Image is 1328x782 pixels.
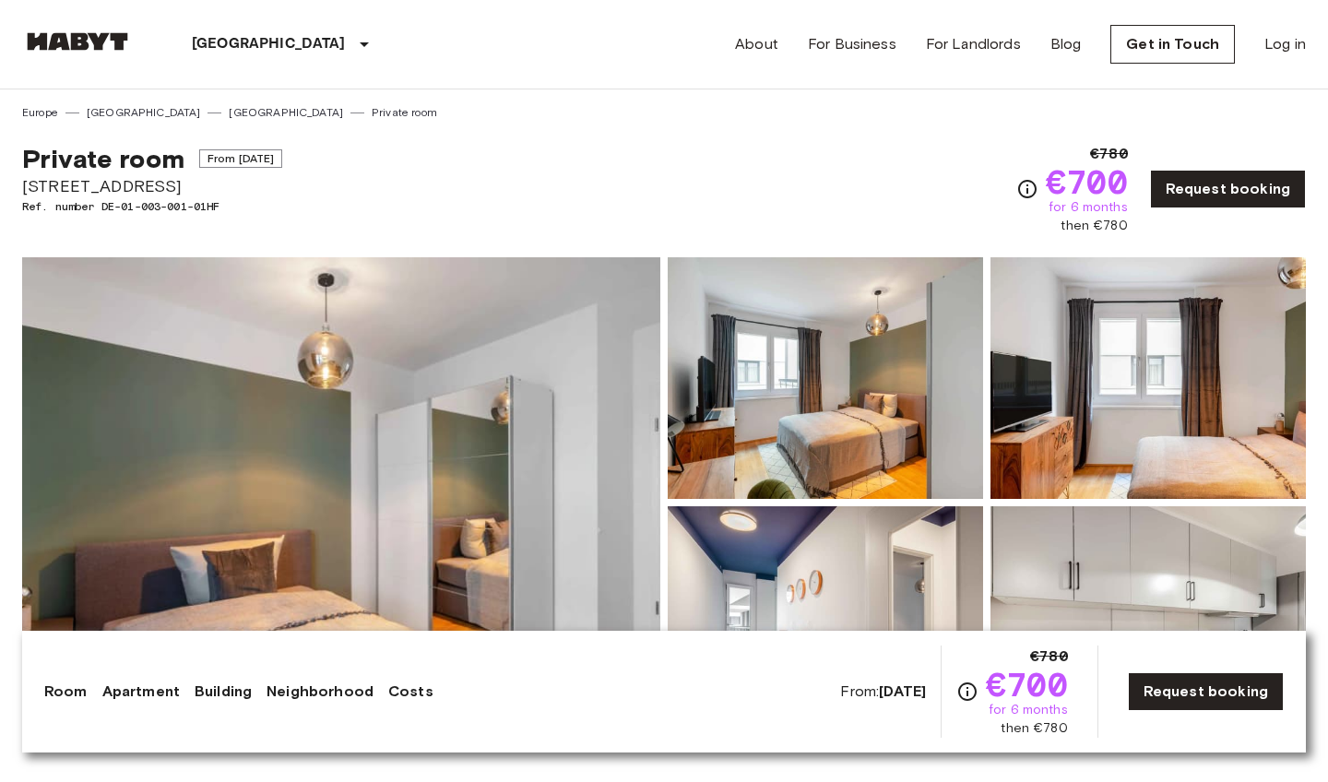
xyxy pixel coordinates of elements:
[1128,672,1284,711] a: Request booking
[956,681,978,703] svg: Check cost overview for full price breakdown. Please note that discounts apply to new joiners onl...
[1001,719,1067,738] span: then €780
[1030,646,1068,668] span: €780
[668,506,983,748] img: Picture of unit DE-01-003-001-01HF
[926,33,1021,55] a: For Landlords
[668,257,983,499] img: Picture of unit DE-01-003-001-01HF
[87,104,201,121] a: [GEOGRAPHIC_DATA]
[1090,143,1128,165] span: €780
[1061,217,1127,235] span: then €780
[735,33,778,55] a: About
[22,198,282,215] span: Ref. number DE-01-003-001-01HF
[192,33,346,55] p: [GEOGRAPHIC_DATA]
[1110,25,1235,64] a: Get in Touch
[1049,198,1128,217] span: for 6 months
[1046,165,1128,198] span: €700
[44,681,88,703] a: Room
[808,33,896,55] a: For Business
[1016,178,1038,200] svg: Check cost overview for full price breakdown. Please note that discounts apply to new joiners onl...
[229,104,343,121] a: [GEOGRAPHIC_DATA]
[1050,33,1082,55] a: Blog
[1150,170,1306,208] a: Request booking
[22,143,184,174] span: Private room
[388,681,433,703] a: Costs
[22,32,133,51] img: Habyt
[22,174,282,198] span: [STREET_ADDRESS]
[199,149,283,168] span: From [DATE]
[990,257,1306,499] img: Picture of unit DE-01-003-001-01HF
[267,681,373,703] a: Neighborhood
[989,701,1068,719] span: for 6 months
[1264,33,1306,55] a: Log in
[372,104,437,121] a: Private room
[102,681,180,703] a: Apartment
[840,681,926,702] span: From:
[879,682,926,700] b: [DATE]
[22,104,58,121] a: Europe
[22,257,660,748] img: Marketing picture of unit DE-01-003-001-01HF
[986,668,1068,701] span: €700
[195,681,252,703] a: Building
[990,506,1306,748] img: Picture of unit DE-01-003-001-01HF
